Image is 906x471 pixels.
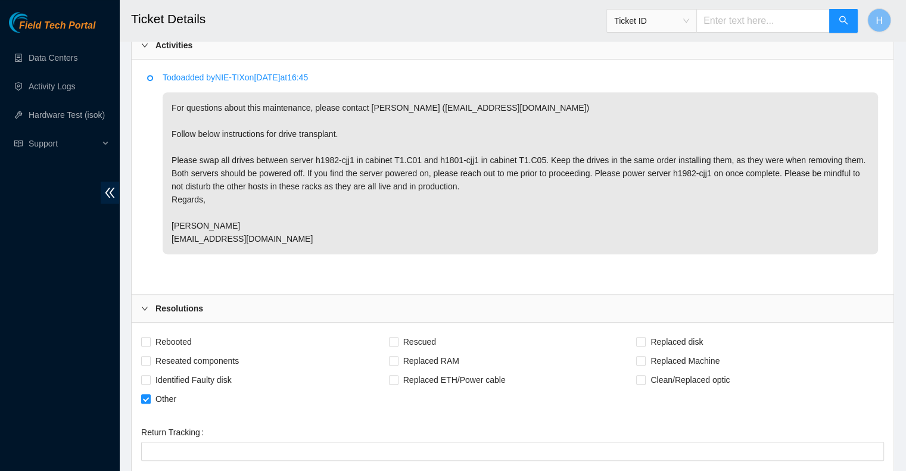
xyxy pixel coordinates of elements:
[155,302,203,315] b: Resolutions
[646,332,708,351] span: Replaced disk
[839,15,848,27] span: search
[141,423,208,442] label: Return Tracking
[876,13,883,28] span: H
[163,92,878,254] p: For questions about this maintenance, please contact [PERSON_NAME] ([EMAIL_ADDRESS][DOMAIN_NAME])...
[155,39,192,52] b: Activities
[101,182,119,204] span: double-left
[141,305,148,312] span: right
[9,12,60,33] img: Akamai Technologies
[398,351,464,370] span: Replaced RAM
[696,9,830,33] input: Enter text here...
[141,442,884,461] input: Return Tracking
[163,71,878,84] p: Todo added by NIE-TIX on [DATE] at 16:45
[151,332,197,351] span: Rebooted
[151,351,244,370] span: Reseated components
[141,42,148,49] span: right
[614,12,689,30] span: Ticket ID
[29,132,99,155] span: Support
[29,110,105,120] a: Hardware Test (isok)
[867,8,891,32] button: H
[646,370,734,389] span: Clean/Replaced optic
[132,32,893,59] div: Activities
[29,82,76,91] a: Activity Logs
[9,21,95,37] a: Akamai TechnologiesField Tech Portal
[151,389,181,408] span: Other
[398,370,510,389] span: Replaced ETH/Power cable
[646,351,724,370] span: Replaced Machine
[151,370,236,389] span: Identified Faulty disk
[398,332,441,351] span: Rescued
[829,9,858,33] button: search
[132,295,893,322] div: Resolutions
[29,53,77,63] a: Data Centers
[14,139,23,148] span: read
[19,20,95,32] span: Field Tech Portal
